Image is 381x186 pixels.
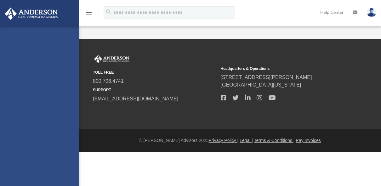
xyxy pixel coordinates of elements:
a: Legal | [240,138,253,143]
img: Anderson Advisors Platinum Portal [93,55,131,63]
img: Anderson Advisors Platinum Portal [3,8,60,20]
a: menu [85,12,93,16]
small: SUPPORT [93,87,216,93]
small: Headquarters & Operations [221,66,344,71]
a: Pay Invoices [296,138,321,143]
a: [EMAIL_ADDRESS][DOMAIN_NAME] [93,96,178,101]
a: 800.706.4741 [93,78,124,84]
i: search [105,8,112,15]
a: Terms & Conditions | [254,138,295,143]
a: [GEOGRAPHIC_DATA][US_STATE] [221,82,301,87]
div: © [PERSON_NAME] Advisors 2025 [79,137,381,144]
small: TOLL FREE [93,70,216,75]
a: [STREET_ADDRESS][PERSON_NAME] [221,75,312,80]
i: menu [85,9,93,16]
img: User Pic [367,8,376,17]
a: Privacy Policy | [209,138,239,143]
